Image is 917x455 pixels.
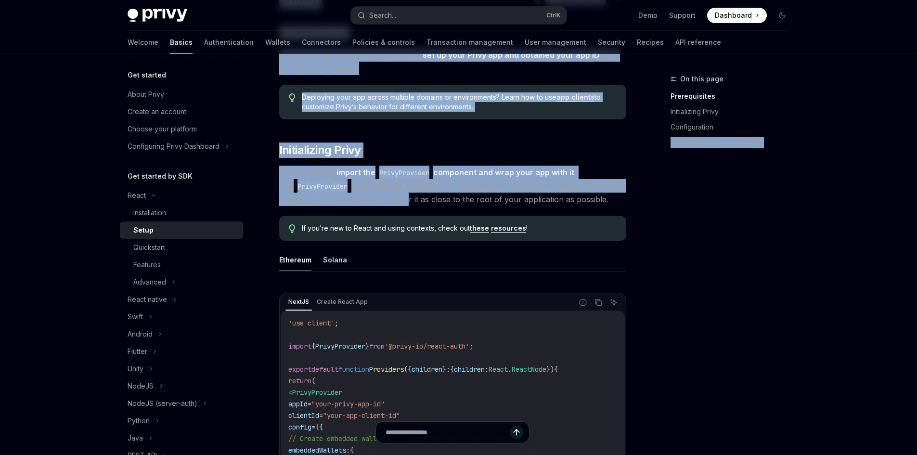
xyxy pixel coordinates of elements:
a: Setup [120,221,243,239]
div: Choose your platform [128,123,197,135]
a: Initializing Privy [671,104,798,119]
span: return [288,377,311,385]
div: Swift [128,311,143,323]
em: any [390,181,403,191]
span: Deploying your app across multiple domains or environments? Learn how to use to customize Privy’s... [302,92,616,112]
button: Ask AI [607,296,620,309]
a: Support [669,11,696,20]
a: About Privy [120,86,243,103]
a: Create an account [120,103,243,120]
img: dark logo [128,9,187,22]
span: ( [311,377,315,385]
button: Search...CtrlK [351,7,567,24]
a: Dashboard [707,8,767,23]
div: Quickstart [133,242,165,253]
span: import [288,342,311,351]
button: Report incorrect code [577,296,589,309]
span: : [446,365,450,374]
button: Ethereum [279,248,311,271]
span: = [319,411,323,420]
span: . [508,365,512,374]
a: Installation [120,204,243,221]
span: ReactNode [512,365,546,374]
div: Python [128,415,150,427]
a: Configuration [671,119,798,135]
span: export [288,365,311,374]
div: NextJS [285,296,312,308]
button: Copy the contents from the code block [592,296,605,309]
div: Java [128,432,143,444]
span: ; [469,342,473,351]
div: Features [133,259,161,271]
span: ({ [404,365,412,374]
div: Installation [133,207,166,219]
span: Initializing Privy [279,143,361,158]
span: '@privy-io/react-auth' [385,342,469,351]
span: children [454,365,485,374]
a: Wallets [265,31,290,54]
svg: Tip [289,224,296,233]
span: In your project, . The must wrap component or page that will use the Privy React SDK, and it is g... [279,166,626,206]
div: Search... [369,10,396,21]
div: React [128,190,146,201]
span: Dashboard [715,11,752,20]
a: User management [525,31,586,54]
span: React [489,365,508,374]
a: Waiting for Privy to be ready [671,135,798,150]
div: About Privy [128,89,164,100]
a: Authentication [204,31,254,54]
a: Features [120,256,243,273]
a: Welcome [128,31,158,54]
span: : [485,365,489,374]
div: Configuring Privy Dashboard [128,141,220,152]
a: Policies & controls [352,31,415,54]
a: Choose your platform [120,120,243,138]
a: Basics [170,31,193,54]
h5: Get started [128,69,166,81]
div: Android [128,328,153,340]
svg: Tip [289,93,296,102]
a: Transaction management [426,31,513,54]
span: If you’re new to React and using contexts, check out ! [302,223,616,233]
a: Connectors [302,31,341,54]
a: resources [491,224,526,233]
div: Setup [133,224,154,236]
span: { [450,365,454,374]
code: PrivyProvider [294,181,351,192]
span: On this page [680,73,723,85]
span: ; [335,319,338,327]
a: Quickstart [120,239,243,256]
div: Advanced [133,276,166,288]
a: Security [598,31,625,54]
a: these [470,224,489,233]
span: from [369,342,385,351]
span: = [308,400,311,408]
button: Send message [510,426,523,439]
a: set up your Privy app and obtained your app ID [423,50,600,60]
span: "your-app-client-id" [323,411,400,420]
span: Ctrl K [546,12,561,19]
span: Providers [369,365,404,374]
a: API reference [675,31,721,54]
span: PrivyProvider [292,388,342,397]
span: Before you begin, make sure you have from the Privy Dashboard. [279,48,626,75]
span: appId [288,400,308,408]
span: children [412,365,442,374]
a: app clients [556,93,594,102]
div: NodeJS [128,380,154,392]
button: Toggle dark mode [775,8,790,23]
span: { [311,342,315,351]
span: } [365,342,369,351]
strong: import the component and wrap your app with it [336,168,574,177]
span: { [554,365,558,374]
button: Solana [323,248,347,271]
span: }) [546,365,554,374]
span: < [288,388,292,397]
a: Prerequisites [671,89,798,104]
div: Create React App [314,296,371,308]
div: Create an account [128,106,186,117]
a: Recipes [637,31,664,54]
code: PrivyProvider [375,168,433,178]
span: } [442,365,446,374]
span: function [338,365,369,374]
